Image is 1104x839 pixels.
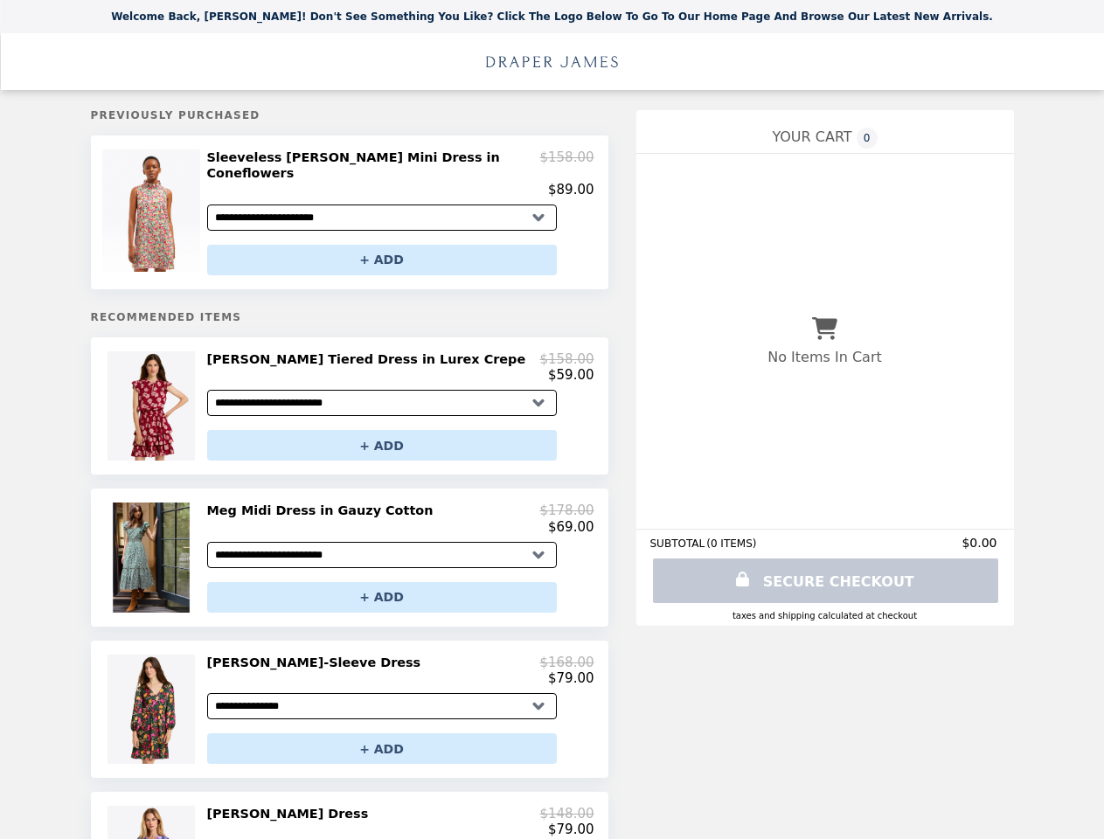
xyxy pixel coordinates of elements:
[548,822,594,837] p: $79.00
[767,349,881,365] p: No Items In Cart
[548,670,594,686] p: $79.00
[207,693,557,719] select: Select a product variant
[207,542,557,568] select: Select a product variant
[111,10,993,23] p: Welcome Back, [PERSON_NAME]! Don't see something you like? Click the logo below to go to our home...
[539,351,594,367] p: $158.00
[706,537,756,550] span: ( 0 ITEMS )
[207,430,557,461] button: + ADD
[102,149,205,272] img: Sleeveless Lindsay Mini Dress in Coneflowers
[650,537,707,550] span: SUBTOTAL
[207,582,557,613] button: + ADD
[539,503,594,518] p: $178.00
[91,311,608,323] h5: Recommended Items
[207,503,441,518] h2: Meg Midi Dress in Gauzy Cotton
[207,149,540,182] h2: Sleeveless [PERSON_NAME] Mini Dress in Coneflowers
[207,733,557,764] button: + ADD
[207,390,557,416] select: Select a product variant
[207,245,557,275] button: + ADD
[548,367,594,383] p: $59.00
[479,44,626,80] img: Brand Logo
[857,128,878,149] span: 0
[548,519,594,535] p: $69.00
[108,655,199,764] img: Connie Long-Sleeve Dress
[650,611,1000,621] div: Taxes and Shipping calculated at checkout
[962,536,999,550] span: $0.00
[772,128,851,145] span: YOUR CART
[539,806,594,822] p: $148.00
[207,351,533,367] h2: [PERSON_NAME] Tiered Dress in Lurex Crepe
[207,655,428,670] h2: [PERSON_NAME]-Sleeve Dress
[108,351,199,461] img: Alana Tiered Dress in Lurex Crepe
[207,806,376,822] h2: [PERSON_NAME] Dress
[207,205,557,231] select: Select a product variant
[108,503,199,612] img: Meg Midi Dress in Gauzy Cotton
[91,109,608,121] h5: Previously Purchased
[539,149,594,182] p: $158.00
[548,182,594,198] p: $89.00
[539,655,594,670] p: $168.00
